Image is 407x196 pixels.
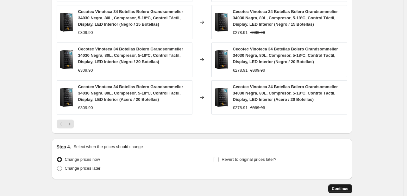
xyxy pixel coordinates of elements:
button: Continue [328,184,352,193]
button: Next [65,120,74,128]
img: 81WfFuINaCL._AC_SL1500_80x.jpg [60,88,73,107]
span: Cecotec Vinoteca 34 Botellas Bolero Grandsommelier 34030 Negra, 80L, Compresor, 5-18ºC, Control T... [233,84,338,102]
div: €309.90 [78,105,93,111]
strike: €309.90 [250,67,265,74]
img: 81WfFuINaCL._AC_SL1500_80x.jpg [60,13,73,32]
strike: €309.90 [250,105,265,111]
img: 81WfFuINaCL._AC_SL1500_80x.jpg [215,88,228,107]
span: Revert to original prices later? [222,157,276,162]
div: €278.91 [233,67,248,74]
nav: Pagination [57,120,74,128]
div: €309.90 [78,67,93,74]
p: Select when the prices should change [73,144,143,150]
span: Cecotec Vinoteca 34 Botellas Bolero Grandsommelier 34030 Negra, 80L, Compresor, 5-18ºC, Control T... [233,9,338,27]
img: 81WfFuINaCL._AC_SL1500_80x.jpg [60,50,73,69]
div: €278.91 [233,105,248,111]
span: Continue [332,186,348,191]
div: €278.91 [233,29,248,36]
span: Change prices later [65,166,101,171]
div: €309.90 [78,29,93,36]
span: Cecotec Vinoteca 34 Botellas Bolero Grandsommelier 34030 Negra, 80L, Compresor, 5-18ºC, Control T... [233,47,338,64]
h2: Step 4. [57,144,71,150]
img: 81WfFuINaCL._AC_SL1500_80x.jpg [215,50,228,69]
strike: €309.90 [250,29,265,36]
span: Cecotec Vinoteca 34 Botellas Bolero Grandsommelier 34030 Negra, 80L, Compresor, 5-18ºC, Control T... [78,47,183,64]
img: 81WfFuINaCL._AC_SL1500_80x.jpg [215,13,228,32]
span: Cecotec Vinoteca 34 Botellas Bolero Grandsommelier 34030 Negra, 80L, Compresor, 5-18ºC, Control T... [78,9,183,27]
span: Cecotec Vinoteca 34 Botellas Bolero Grandsommelier 34030 Negra, 80L, Compresor, 5-18ºC, Control T... [78,84,183,102]
span: Change prices now [65,157,100,162]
